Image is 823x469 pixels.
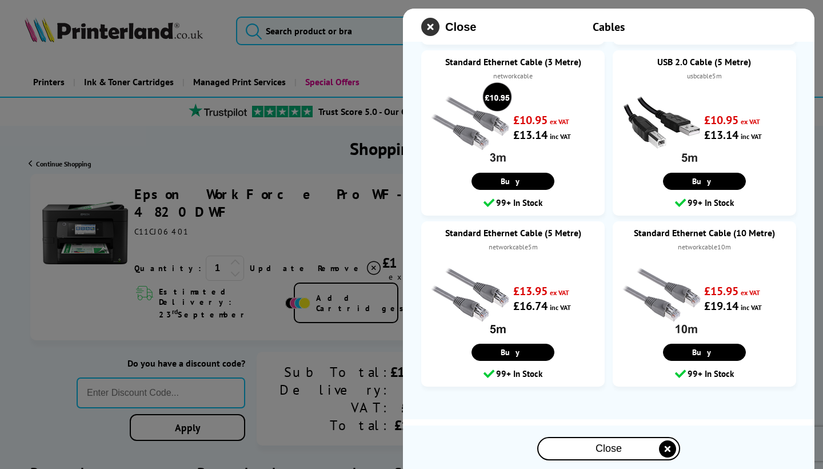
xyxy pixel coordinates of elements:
span: ex VAT [741,288,760,297]
span: 99+ In Stock [496,367,542,381]
strong: £13.95 [513,284,548,299]
span: Close [445,21,476,34]
a: Standard Ethernet Cable (5 Metre) [433,227,593,239]
a: Standard Ethernet Cable (3 Metre) [433,56,593,67]
strong: £16.74 [513,299,548,313]
span: ex VAT [741,117,760,126]
img: Standard Ethernet Cable (5 Metre) [427,253,513,339]
img: Standard Ethernet Cable (10 Metre) [618,253,704,339]
strong: £15.95 [704,284,738,299]
button: close modal [537,437,680,460]
a: Standard Ethernet Cable (10 Metre) [624,227,785,239]
div: Cables [496,19,721,34]
button: close modal [421,18,476,36]
a: Buy [472,173,554,190]
span: Close [596,443,622,455]
div: usbcable5m [624,70,785,82]
div: networkcable [433,70,593,82]
img: USB 2.0 Cable (5 Metre) [618,82,704,168]
div: networkcable10m [624,241,785,253]
div: networkcable5m [433,241,593,253]
a: Buy [663,344,746,361]
span: ex VAT [550,117,569,126]
a: Buy [472,344,554,361]
a: USB 2.0 Cable (5 Metre) [624,56,785,67]
strong: £10.95 [704,113,738,128]
span: 99+ In Stock [688,367,734,381]
a: Buy [663,173,746,190]
span: inc VAT [550,132,571,141]
span: inc VAT [550,303,571,312]
img: Standard Ethernet Cable (3 Metre) [427,82,513,168]
span: inc VAT [741,303,762,312]
span: inc VAT [741,132,762,141]
strong: £10.95 [513,113,548,128]
strong: £19.14 [704,299,738,313]
span: ex VAT [550,288,569,297]
strong: £13.14 [704,128,738,142]
strong: £13.14 [513,128,548,142]
span: 99+ In Stock [496,196,542,210]
span: 99+ In Stock [688,196,734,210]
